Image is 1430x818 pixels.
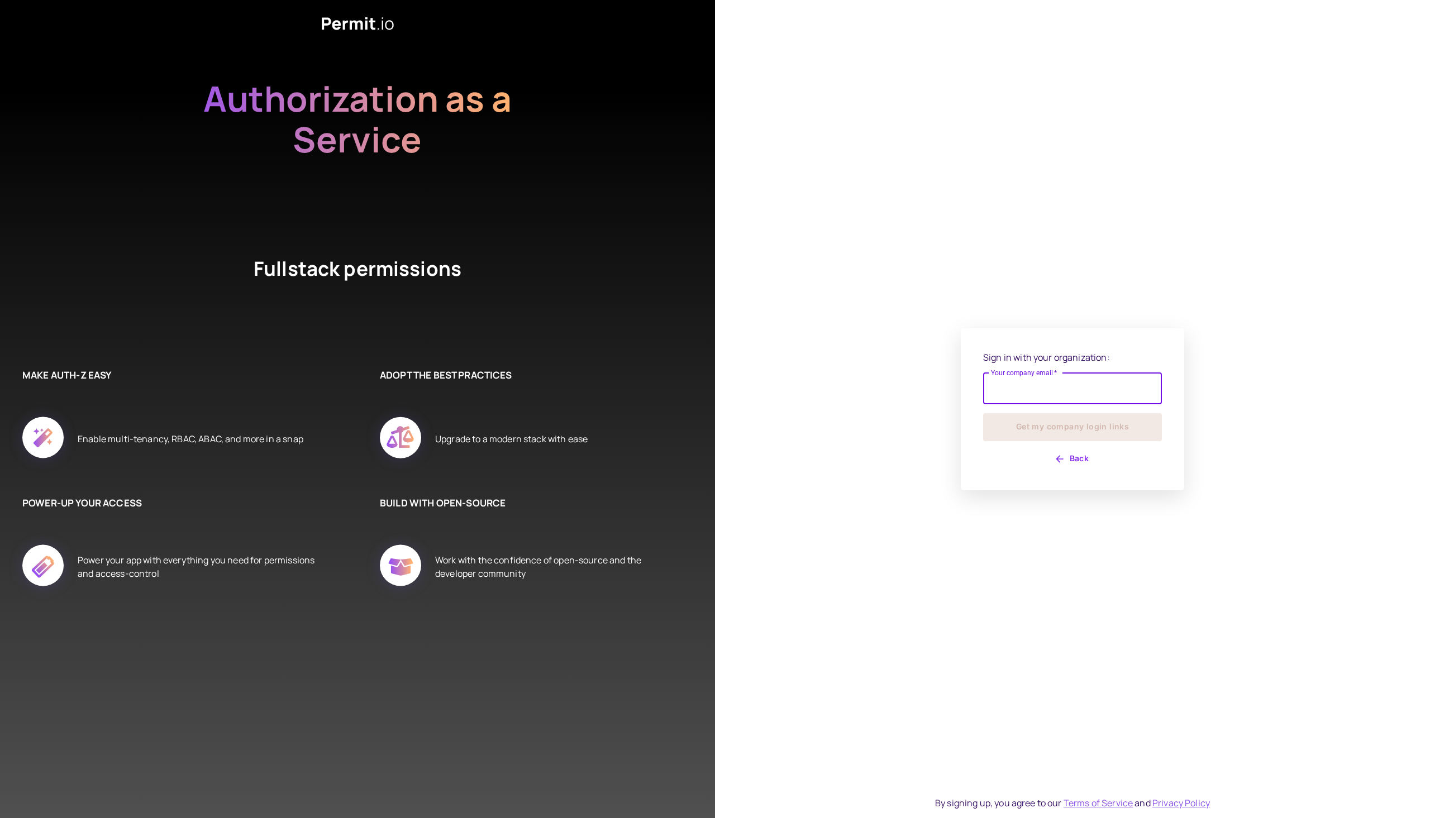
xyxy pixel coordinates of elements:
h6: MAKE AUTH-Z EASY [22,368,324,382]
div: By signing up, you agree to our and [935,796,1210,810]
h4: Fullstack permissions [212,255,503,323]
h2: Authorization as a Service [168,78,547,200]
a: Terms of Service [1064,797,1133,809]
p: Sign in with your organization: [983,351,1162,364]
h6: ADOPT THE BEST PRACTICES [380,368,681,382]
h6: BUILD WITH OPEN-SOURCE [380,496,681,510]
button: Get my company login links [983,413,1162,441]
div: Upgrade to a modern stack with ease [435,404,588,473]
label: Your company email [991,368,1057,377]
button: Back [983,450,1162,468]
div: Enable multi-tenancy, RBAC, ABAC, and more in a snap [78,404,303,473]
h6: POWER-UP YOUR ACCESS [22,496,324,510]
a: Privacy Policy [1152,797,1210,809]
div: Work with the confidence of open-source and the developer community [435,532,681,601]
div: Power your app with everything you need for permissions and access-control [78,532,324,601]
